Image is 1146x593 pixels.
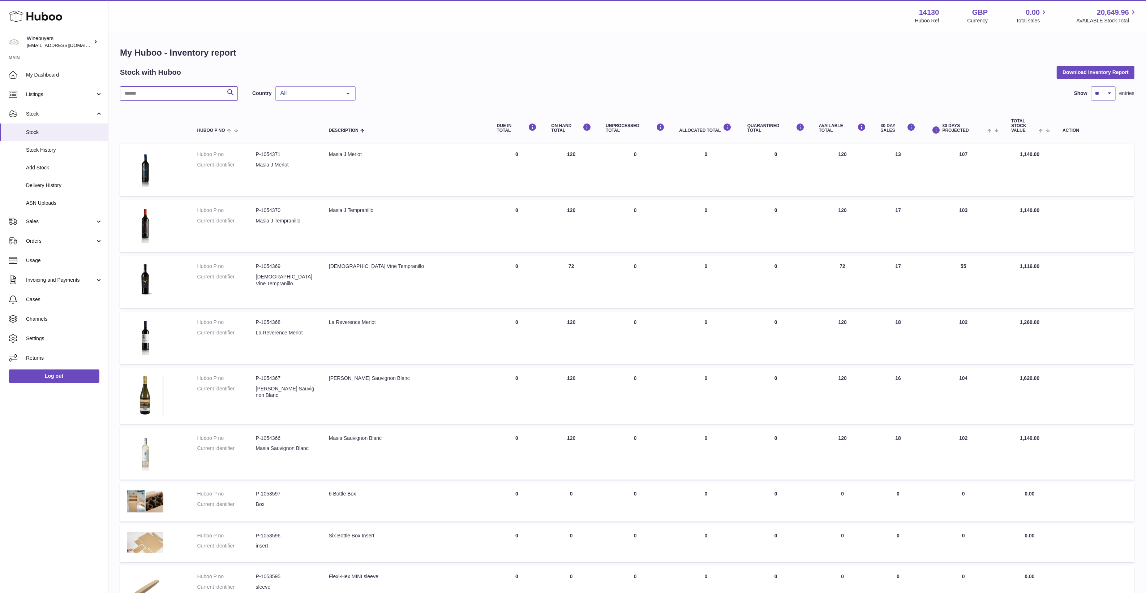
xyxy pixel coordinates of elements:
[256,329,314,336] dd: La Reverence Merlot
[544,428,598,480] td: 120
[774,375,777,381] span: 0
[1076,8,1137,24] a: 20,649.96 AVAILABLE Stock Total
[598,428,672,480] td: 0
[256,501,314,508] dd: Box
[127,319,163,355] img: product image
[490,525,544,562] td: 0
[923,200,1004,252] td: 103
[551,123,591,133] div: ON HAND Total
[544,483,598,521] td: 0
[26,316,103,323] span: Channels
[127,151,163,187] img: product image
[919,8,939,17] strong: 14130
[329,532,482,539] div: Six Bottle Box Insert
[923,428,1004,480] td: 102
[120,68,181,77] h2: Stock with Huboo
[329,435,482,442] div: Masia Sauvignon Blanc
[26,218,95,225] span: Sales
[672,525,740,562] td: 0
[874,200,923,252] td: 17
[1076,17,1137,24] span: AVAILABLE Stock Total
[329,263,482,270] div: [DEMOGRAPHIC_DATA] Vine Tempranillo
[127,375,163,415] img: product image
[1011,119,1037,133] span: Total stock value
[26,91,95,98] span: Listings
[598,200,672,252] td: 0
[544,200,598,252] td: 120
[27,42,106,48] span: [EMAIL_ADDRESS][DOMAIN_NAME]
[774,319,777,325] span: 0
[874,483,923,521] td: 0
[1025,533,1035,538] span: 0.00
[26,296,103,303] span: Cases
[923,525,1004,562] td: 0
[774,151,777,157] span: 0
[874,144,923,196] td: 13
[598,368,672,424] td: 0
[812,525,874,562] td: 0
[256,161,314,168] dd: Masia J Merlot
[127,532,163,553] img: product image
[256,542,314,549] dd: insert
[256,319,314,326] dd: P-1054368
[26,111,95,117] span: Stock
[256,385,314,399] dd: [PERSON_NAME] Sauvignon Blanc
[598,483,672,521] td: 0
[256,532,314,539] dd: P-1053596
[812,256,874,308] td: 72
[672,200,740,252] td: 0
[1119,90,1134,97] span: entries
[329,319,482,326] div: La Reverence Merlot
[27,35,92,49] div: Winebuyers
[329,375,482,382] div: [PERSON_NAME] Sauvignon Blanc
[9,36,20,47] img: internalAdmin-14130@internal.huboo.com
[329,207,482,214] div: Masia J Tempranillo
[874,256,923,308] td: 17
[774,533,777,538] span: 0
[197,263,256,270] dt: Huboo P no
[812,428,874,480] td: 120
[544,312,598,364] td: 120
[672,428,740,480] td: 0
[256,573,314,580] dd: P-1053595
[598,525,672,562] td: 0
[197,375,256,382] dt: Huboo P no
[256,375,314,382] dd: P-1054367
[747,123,804,133] div: QUARANTINED Total
[1025,491,1035,497] span: 0.00
[812,483,874,521] td: 0
[812,368,874,424] td: 120
[120,47,1134,59] h1: My Huboo - Inventory report
[1020,207,1040,213] span: 1,140.00
[26,182,103,189] span: Delivery History
[544,368,598,424] td: 120
[256,584,314,590] dd: sleeve
[197,435,256,442] dt: Huboo P no
[1020,319,1040,325] span: 1,260.00
[197,128,225,133] span: Huboo P no
[490,256,544,308] td: 0
[915,17,939,24] div: Huboo Ref
[197,319,256,326] dt: Huboo P no
[197,161,256,168] dt: Current identifier
[26,238,95,244] span: Orders
[197,501,256,508] dt: Current identifier
[923,483,1004,521] td: 0
[197,445,256,452] dt: Current identifier
[329,573,482,580] div: Flexi-Hex MINI sleeve
[490,144,544,196] td: 0
[1020,435,1040,441] span: 1,140.00
[874,525,923,562] td: 0
[672,256,740,308] td: 0
[26,129,103,136] span: Stock
[127,263,163,299] img: product image
[774,263,777,269] span: 0
[1020,151,1040,157] span: 1,140.00
[874,312,923,364] td: 18
[819,123,866,133] div: AVAILABLE Total
[490,312,544,364] td: 0
[197,490,256,497] dt: Huboo P no
[197,207,256,214] dt: Huboo P no
[256,207,314,214] dd: P-1054370
[256,490,314,497] dd: P-1053597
